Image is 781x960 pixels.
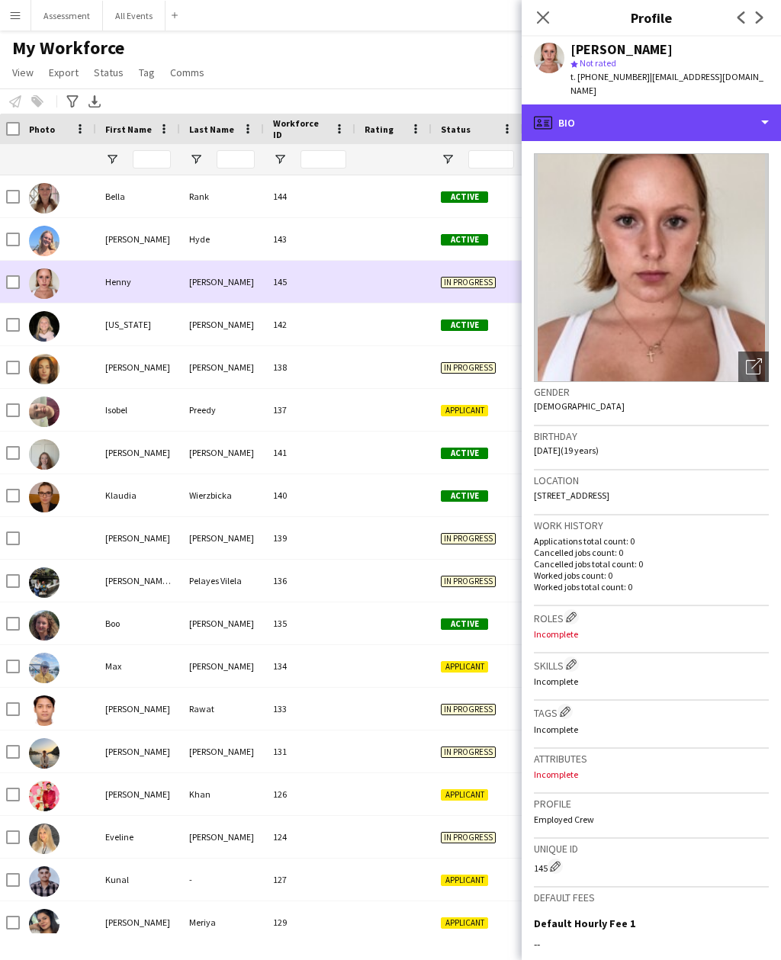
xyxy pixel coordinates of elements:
[264,261,355,303] div: 145
[441,277,496,288] span: In progress
[534,429,769,443] h3: Birthday
[180,901,264,943] div: Meriya
[29,439,59,470] img: Julia Christie
[264,389,355,431] div: 137
[31,1,103,31] button: Assessment
[441,746,496,758] span: In progress
[94,66,124,79] span: Status
[534,752,769,766] h3: Attributes
[180,560,264,602] div: Pelayes Vilela
[441,153,455,166] button: Open Filter Menu
[534,490,609,501] span: [STREET_ADDRESS]
[534,797,769,811] h3: Profile
[534,474,769,487] h3: Location
[570,43,673,56] div: [PERSON_NAME]
[29,226,59,256] img: Emma Hyde
[534,937,769,951] div: --
[29,183,59,214] img: Bella Rank
[264,517,355,559] div: 139
[264,773,355,815] div: 126
[180,389,264,431] div: Preedy
[264,432,355,474] div: 141
[570,71,650,82] span: t. [PHONE_NUMBER]
[96,730,180,772] div: [PERSON_NAME]
[534,814,769,825] p: Employed Crew
[441,319,488,331] span: Active
[29,781,59,811] img: Ayaaz Khan
[139,66,155,79] span: Tag
[738,352,769,382] div: Open photos pop-in
[441,448,488,459] span: Active
[29,268,59,299] img: Henny pope
[441,490,488,502] span: Active
[43,63,85,82] a: Export
[441,917,488,929] span: Applicant
[534,769,769,780] p: Incomplete
[264,816,355,858] div: 124
[441,618,488,630] span: Active
[96,773,180,815] div: [PERSON_NAME]
[441,191,488,203] span: Active
[63,92,82,111] app-action-btn: Advanced filters
[264,901,355,943] div: 129
[96,303,180,345] div: [US_STATE]
[189,153,203,166] button: Open Filter Menu
[441,405,488,416] span: Applicant
[534,535,769,547] p: Applications total count: 0
[96,602,180,644] div: Boo
[29,311,59,342] img: Georgia Vincent
[534,628,769,640] p: Incomplete
[49,66,79,79] span: Export
[264,560,355,602] div: 136
[180,859,264,901] div: -
[534,570,769,581] p: Worked jobs count: 0
[105,124,152,135] span: First Name
[96,346,180,388] div: [PERSON_NAME]
[29,354,59,384] img: Isabelle Shaw
[468,150,514,169] input: Status Filter Input
[164,63,211,82] a: Comms
[180,218,264,260] div: Hyde
[264,859,355,901] div: 127
[170,66,204,79] span: Comms
[534,676,769,687] p: Incomplete
[96,859,180,901] div: Kunal
[264,346,355,388] div: 138
[264,303,355,345] div: 142
[534,400,625,412] span: [DEMOGRAPHIC_DATA]
[96,688,180,730] div: [PERSON_NAME]
[96,517,180,559] div: [PERSON_NAME]
[441,576,496,587] span: In progress
[534,724,769,735] p: Incomplete
[96,175,180,217] div: Bella
[273,153,287,166] button: Open Filter Menu
[96,816,180,858] div: Eveline
[133,150,171,169] input: First Name Filter Input
[29,909,59,939] img: Ritika Meriya
[180,816,264,858] div: [PERSON_NAME]
[534,859,769,874] div: 145
[96,645,180,687] div: Max
[180,730,264,772] div: [PERSON_NAME]
[29,653,59,683] img: Max Rees
[217,150,255,169] input: Last Name Filter Input
[441,832,496,843] span: In progress
[12,66,34,79] span: View
[96,389,180,431] div: Isobel
[264,474,355,516] div: 140
[534,704,769,720] h3: Tags
[29,482,59,512] img: Klaudia Wierzbicka
[29,738,59,769] img: Alex Evans
[264,218,355,260] div: 143
[180,517,264,559] div: [PERSON_NAME]
[534,445,599,456] span: [DATE] (19 years)
[29,124,55,135] span: Photo
[29,824,59,854] img: Eveline Reynolds
[189,124,234,135] span: Last Name
[534,657,769,673] h3: Skills
[534,547,769,558] p: Cancelled jobs count: 0
[534,558,769,570] p: Cancelled jobs total count: 0
[522,104,781,141] div: Bio
[301,150,346,169] input: Workforce ID Filter Input
[534,609,769,625] h3: Roles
